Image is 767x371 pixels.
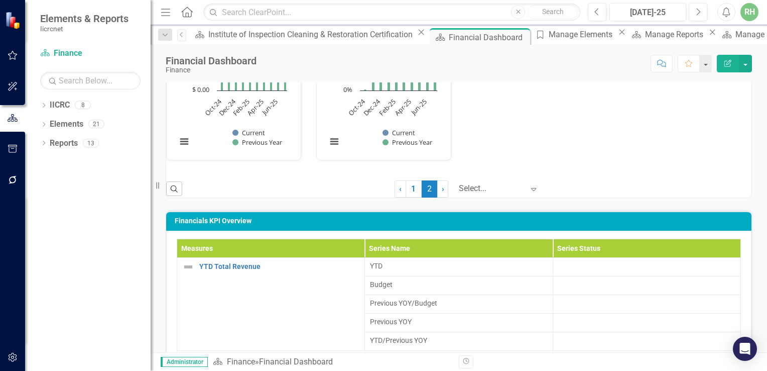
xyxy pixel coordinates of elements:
[175,217,746,225] h3: Financials KPI Overview
[177,135,191,149] button: View chart menu, Chart
[166,11,301,160] div: Double-Click to Edit
[166,55,257,66] div: Financial Dashboard
[532,28,615,41] a: Manage Elements
[50,100,70,111] a: IICRC
[213,356,451,368] div: »
[388,80,391,90] path: Jan-25, 23.75671446. Previous Year.
[231,97,251,118] text: Feb-25
[365,276,553,295] td: Double-Click to Edit
[50,119,83,130] a: Elements
[733,337,757,361] div: Open Intercom Messenger
[542,8,564,16] span: Search
[365,350,553,369] td: Double-Click to Edit
[365,313,553,332] td: Double-Click to Edit
[182,261,194,273] img: Not Defined
[166,66,257,74] div: Finance
[217,97,238,118] text: Dec-24
[5,12,23,29] img: ClearPoint Strategy
[203,97,223,117] text: Oct-24
[449,31,528,44] div: Financial Dashboard
[393,97,413,117] text: Apr-25
[553,257,740,276] td: Double-Click to Edit
[361,97,382,118] text: Dec-24
[322,44,442,157] svg: Interactive chart
[40,48,141,59] a: Finance
[382,138,433,147] button: Show Previous Year
[316,11,451,160] div: Double-Click to Edit
[40,25,129,33] small: Iicrcnet
[259,97,279,117] text: Jun-25
[327,135,341,149] button: View chart menu, Chart
[192,85,209,94] text: $ 0.00
[259,357,333,366] div: Financial Dashboard
[203,4,580,21] input: Search ClearPoint...
[172,44,292,157] svg: Interactive chart
[406,180,422,198] a: 1
[208,28,415,41] div: Institute of Inspection Cleaning & Restoration Certification
[177,257,365,350] td: Double-Click to Edit Right Click for Context Menu
[442,184,444,194] span: ›
[322,44,446,157] div: Chart. Highcharts interactive chart.
[377,97,398,118] text: Feb-25
[50,138,78,149] a: Reports
[83,139,99,147] div: 13
[379,81,382,90] path: Dec-24, 23.131052. Previous Year.
[408,97,428,117] text: Jun-25
[232,138,283,147] button: Show Previous Year
[372,81,375,90] path: Nov-24, 21.50394099. Previous Year.
[40,72,141,89] input: Search Below...
[553,276,740,295] td: Double-Click to Edit
[740,3,758,21] button: RH
[232,128,265,137] button: Show Current
[553,350,740,369] td: Double-Click to Edit
[346,97,367,117] text: Oct-24
[399,184,402,194] span: ‹
[370,261,547,271] span: YTD
[370,335,547,345] span: YTD/Previous YOY
[40,13,129,25] span: Elements & Reports
[370,317,547,327] span: Previous YOY
[161,357,208,367] span: Administrator
[343,85,352,94] text: 0%
[364,89,367,90] path: Oct-24, 2.88348785. Previous Year.
[528,5,578,19] button: Search
[370,280,547,290] span: Budget
[227,357,255,366] a: Finance
[199,263,359,270] a: YTD Total Revenue
[245,97,265,117] text: Apr-25
[365,257,553,276] td: Double-Click to Edit
[553,313,740,332] td: Double-Click to Edit
[382,128,415,137] button: Show Current
[613,7,683,19] div: [DATE]-25
[645,28,706,41] div: Manage Reports
[422,180,438,198] span: 2
[609,3,686,21] button: [DATE]-25
[191,28,415,41] a: Institute of Inspection Cleaning & Restoration Certification
[88,120,104,129] div: 21
[75,101,91,110] div: 8
[549,28,615,41] div: Manage Elements
[628,28,706,41] a: Manage Reports
[172,44,296,157] div: Chart. Highcharts interactive chart.
[370,298,547,308] span: Previous YOY/Budget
